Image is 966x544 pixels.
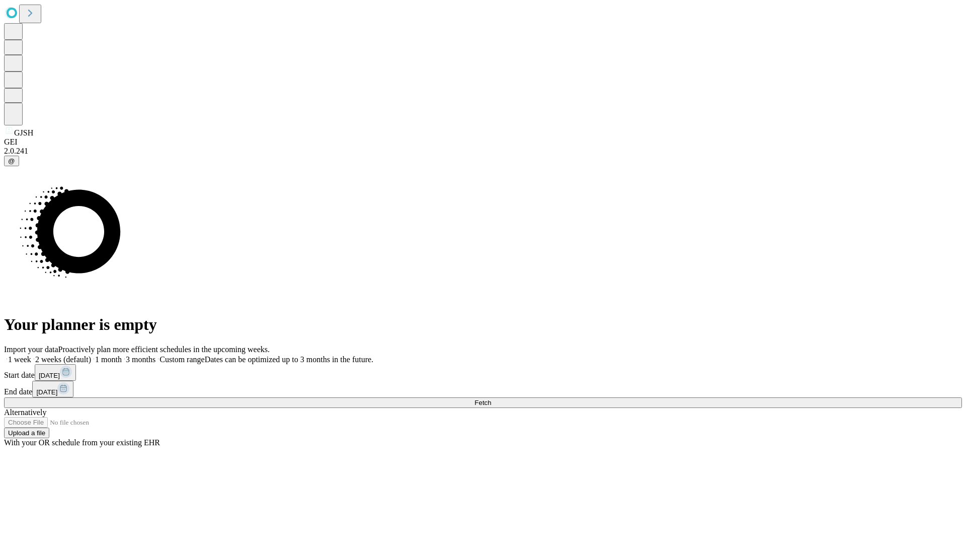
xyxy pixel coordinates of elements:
span: 1 month [95,355,122,364]
span: With your OR schedule from your existing EHR [4,438,160,447]
span: [DATE] [39,372,60,379]
span: Dates can be optimized up to 3 months in the future. [205,355,373,364]
button: Fetch [4,397,962,408]
span: GJSH [14,128,33,137]
div: Start date [4,364,962,381]
div: GEI [4,138,962,147]
h1: Your planner is empty [4,315,962,334]
span: Import your data [4,345,58,354]
button: @ [4,156,19,166]
button: [DATE] [32,381,73,397]
span: 1 week [8,355,31,364]
span: Proactively plan more efficient schedules in the upcoming weeks. [58,345,270,354]
span: Fetch [474,399,491,406]
span: @ [8,157,15,165]
button: Upload a file [4,428,49,438]
span: Alternatively [4,408,46,417]
span: 3 months [126,355,155,364]
span: [DATE] [36,388,57,396]
button: [DATE] [35,364,76,381]
div: End date [4,381,962,397]
span: 2 weeks (default) [35,355,91,364]
span: Custom range [159,355,204,364]
div: 2.0.241 [4,147,962,156]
